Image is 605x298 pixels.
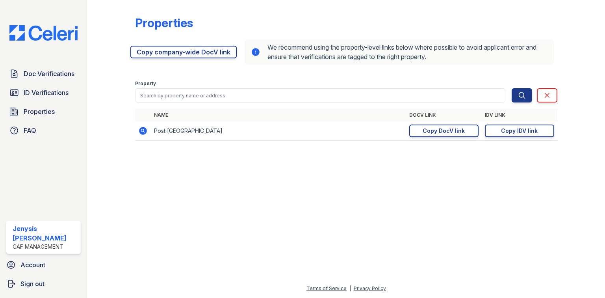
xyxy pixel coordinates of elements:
img: CE_Logo_Blue-a8612792a0a2168367f1c8372b55b34899dd931a85d93a1a3d3e32e68fde9ad4.png [3,25,84,41]
span: Account [20,260,45,270]
a: Copy IDV link [485,125,554,137]
span: Sign out [20,279,45,289]
th: Name [151,109,406,121]
a: Properties [6,104,81,119]
div: CAF Management [13,243,78,251]
input: Search by property name or address [135,88,505,102]
span: Properties [24,107,55,116]
div: Properties [135,16,193,30]
td: Post [GEOGRAPHIC_DATA] [151,121,406,141]
th: DocV Link [406,109,482,121]
span: ID Verifications [24,88,69,97]
div: Jenysis [PERSON_NAME] [13,224,78,243]
a: Copy DocV link [409,125,479,137]
a: ID Verifications [6,85,81,101]
a: Sign out [3,276,84,292]
div: Copy IDV link [501,127,538,135]
span: Doc Verifications [24,69,74,78]
div: We recommend using the property-level links below where possible to avoid applicant error and ens... [245,39,554,65]
a: Doc Verifications [6,66,81,82]
iframe: chat widget [572,266,597,290]
a: FAQ [6,123,81,138]
a: Account [3,257,84,273]
a: Terms of Service [306,285,347,291]
div: Copy DocV link [423,127,465,135]
a: Copy company-wide DocV link [130,46,237,58]
div: | [349,285,351,291]
span: FAQ [24,126,36,135]
label: Property [135,80,156,87]
a: Privacy Policy [354,285,386,291]
th: IDV Link [482,109,557,121]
